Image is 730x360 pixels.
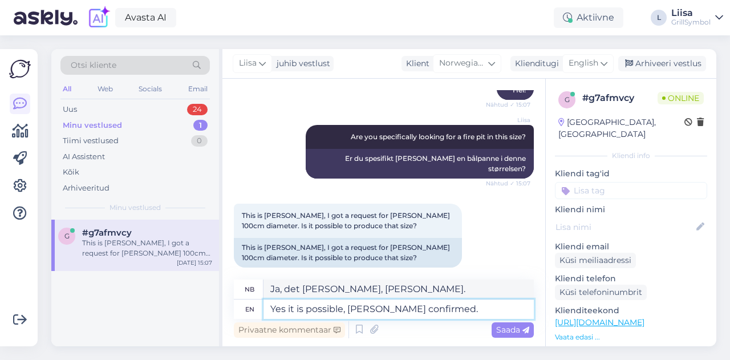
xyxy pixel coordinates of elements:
[115,8,176,27] a: Avasta AI
[618,56,706,71] div: Arhiveeri vestlus
[658,92,704,104] span: Online
[510,58,559,70] div: Klienditugi
[82,228,132,238] span: #g7afmvcy
[63,120,122,131] div: Minu vestlused
[63,151,105,163] div: AI Assistent
[651,10,667,26] div: L
[306,149,534,179] div: Er du spesifikt [PERSON_NAME] en bålpanne i denne størrelsen?
[569,57,598,70] span: English
[82,238,212,258] div: This is [PERSON_NAME], I got a request for [PERSON_NAME] 100cm diameter. Is it possible to produc...
[486,179,530,188] span: Nähtud ✓ 15:07
[71,59,116,71] span: Otsi kliente
[671,9,711,18] div: Liisa
[63,167,79,178] div: Kõik
[439,57,486,70] span: Norwegian Bokmål
[555,221,694,233] input: Lisa nimi
[555,285,647,300] div: Küsi telefoninumbrit
[671,9,723,27] a: LiisaGrillSymbol
[245,300,254,319] div: en
[555,241,707,253] p: Kliendi email
[554,7,623,28] div: Aktiivne
[555,204,707,216] p: Kliendi nimi
[109,203,161,213] span: Minu vestlused
[555,305,707,317] p: Klienditeekond
[95,82,115,96] div: Web
[191,135,208,147] div: 0
[234,238,462,268] div: This is [PERSON_NAME], I got a request for [PERSON_NAME] 100cm diameter. Is it possible to produc...
[239,57,257,70] span: Liisa
[242,211,452,230] span: This is [PERSON_NAME], I got a request for [PERSON_NAME] 100cm diameter. Is it possible to produc...
[263,300,534,319] textarea: Yes it is possible, [PERSON_NAME] confirmed
[555,332,707,342] p: Vaata edasi ...
[60,82,74,96] div: All
[193,120,208,131] div: 1
[565,95,570,104] span: g
[555,273,707,285] p: Kliendi telefon
[64,232,70,240] span: g
[558,116,684,140] div: [GEOGRAPHIC_DATA], [GEOGRAPHIC_DATA]
[497,80,534,100] div: Hei!
[263,280,534,299] textarea: Ja, det [PERSON_NAME], [PERSON_NAME].
[351,132,526,141] span: Are you specifically looking for a fire pit in this size?
[488,116,530,124] span: Liisa
[555,253,636,268] div: Küsi meiliaadressi
[237,268,280,277] span: 15:09
[496,325,529,335] span: Saada
[582,91,658,105] div: # g7afmvcy
[63,183,109,194] div: Arhiveeritud
[555,151,707,161] div: Kliendi info
[87,6,111,30] img: explore-ai
[234,322,345,338] div: Privaatne kommentaar
[63,135,119,147] div: Tiimi vestlused
[555,317,644,327] a: [URL][DOMAIN_NAME]
[555,168,707,180] p: Kliendi tag'id
[555,182,707,199] input: Lisa tag
[187,104,208,115] div: 24
[401,58,429,70] div: Klient
[177,258,212,267] div: [DATE] 15:07
[272,58,330,70] div: juhib vestlust
[671,18,711,27] div: GrillSymbol
[186,82,210,96] div: Email
[9,58,31,80] img: Askly Logo
[136,82,164,96] div: Socials
[63,104,77,115] div: Uus
[245,280,254,299] div: nb
[486,100,530,109] span: Nähtud ✓ 15:07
